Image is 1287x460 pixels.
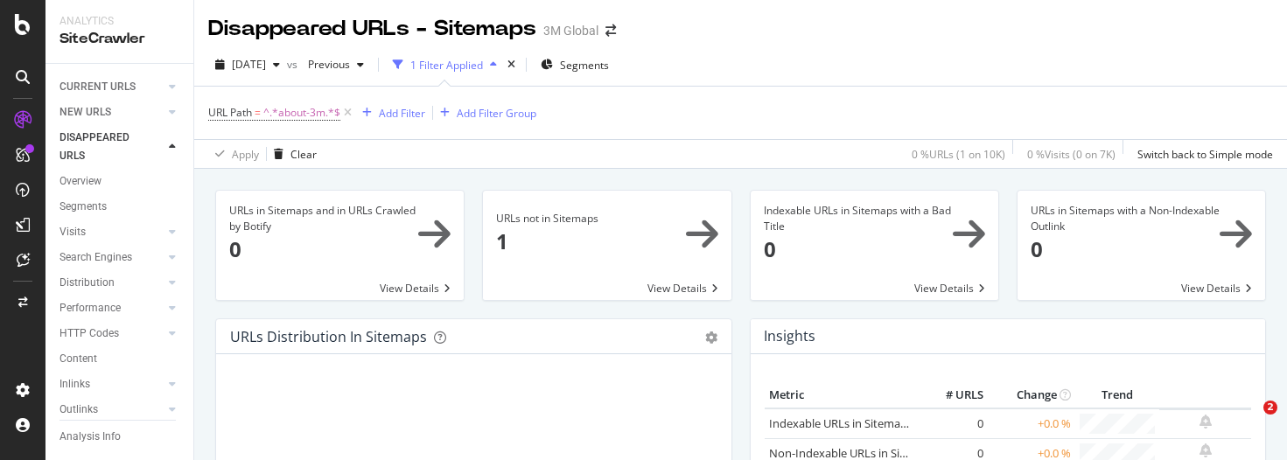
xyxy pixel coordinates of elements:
div: Inlinks [59,375,90,394]
div: Analysis Info [59,428,121,446]
div: bell-plus [1200,443,1212,457]
span: vs [287,57,301,72]
div: times [504,56,519,73]
a: Segments [59,198,181,216]
a: Distribution [59,274,164,292]
div: Outlinks [59,401,98,419]
button: Clear [267,140,317,168]
div: 0 % Visits ( 0 on 7K ) [1027,147,1116,162]
div: 1 Filter Applied [410,58,483,73]
a: Performance [59,299,164,317]
button: Apply [208,140,259,168]
div: 0 % URLs ( 1 on 10K ) [912,147,1005,162]
span: ^.*about-3m.*$ [263,101,340,125]
span: Previous [301,57,350,72]
iframe: Intercom live chat [1228,401,1270,443]
td: 0 [918,408,988,439]
div: CURRENT URLS [59,78,136,96]
div: arrow-right-arrow-left [605,24,616,37]
span: 2 [1263,401,1277,415]
a: Search Engines [59,248,164,267]
button: Previous [301,51,371,79]
div: Search Engines [59,248,132,267]
a: Overview [59,172,181,191]
a: Visits [59,223,164,241]
button: Switch back to Simple mode [1130,140,1273,168]
a: HTTP Codes [59,324,164,343]
div: Overview [59,172,101,191]
h4: Insights [764,324,815,348]
span: = [255,105,261,120]
button: Add Filter [355,102,425,123]
button: [DATE] [208,51,287,79]
div: Clear [290,147,317,162]
button: 1 Filter Applied [386,51,504,79]
a: CURRENT URLS [59,78,164,96]
button: Add Filter Group [433,102,536,123]
div: HTTP Codes [59,324,119,343]
div: Analytics [59,14,179,29]
th: Change [988,382,1075,408]
th: # URLS [918,382,988,408]
a: Content [59,350,181,368]
a: Inlinks [59,375,164,394]
div: Disappeared URLs - Sitemaps [208,14,536,44]
button: Segments [534,51,616,79]
span: URL Path [208,105,252,120]
div: Visits [59,223,86,241]
div: SiteCrawler [59,29,179,49]
div: Add Filter [379,106,425,121]
div: Add Filter Group [457,106,536,121]
div: Distribution [59,274,115,292]
th: Trend [1075,382,1159,408]
div: URLs Distribution in Sitemaps [230,328,427,345]
a: Indexable URLs in Sitemaps [769,415,913,431]
td: +0.0 % [988,408,1075,439]
a: DISAPPEARED URLS [59,129,164,165]
span: 2025 Aug. 3rd [232,57,266,72]
div: bell-plus [1200,415,1212,429]
div: gear [705,331,717,344]
div: Performance [59,299,121,317]
a: Analysis Info [59,428,181,446]
div: NEW URLS [59,103,111,122]
div: Apply [232,147,259,162]
a: Outlinks [59,401,164,419]
div: Content [59,350,97,368]
div: 3M Global [543,22,598,39]
div: Switch back to Simple mode [1137,147,1273,162]
div: DISAPPEARED URLS [59,129,148,165]
span: Segments [560,58,609,73]
th: Metric [765,382,919,408]
div: Segments [59,198,107,216]
a: NEW URLS [59,103,164,122]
